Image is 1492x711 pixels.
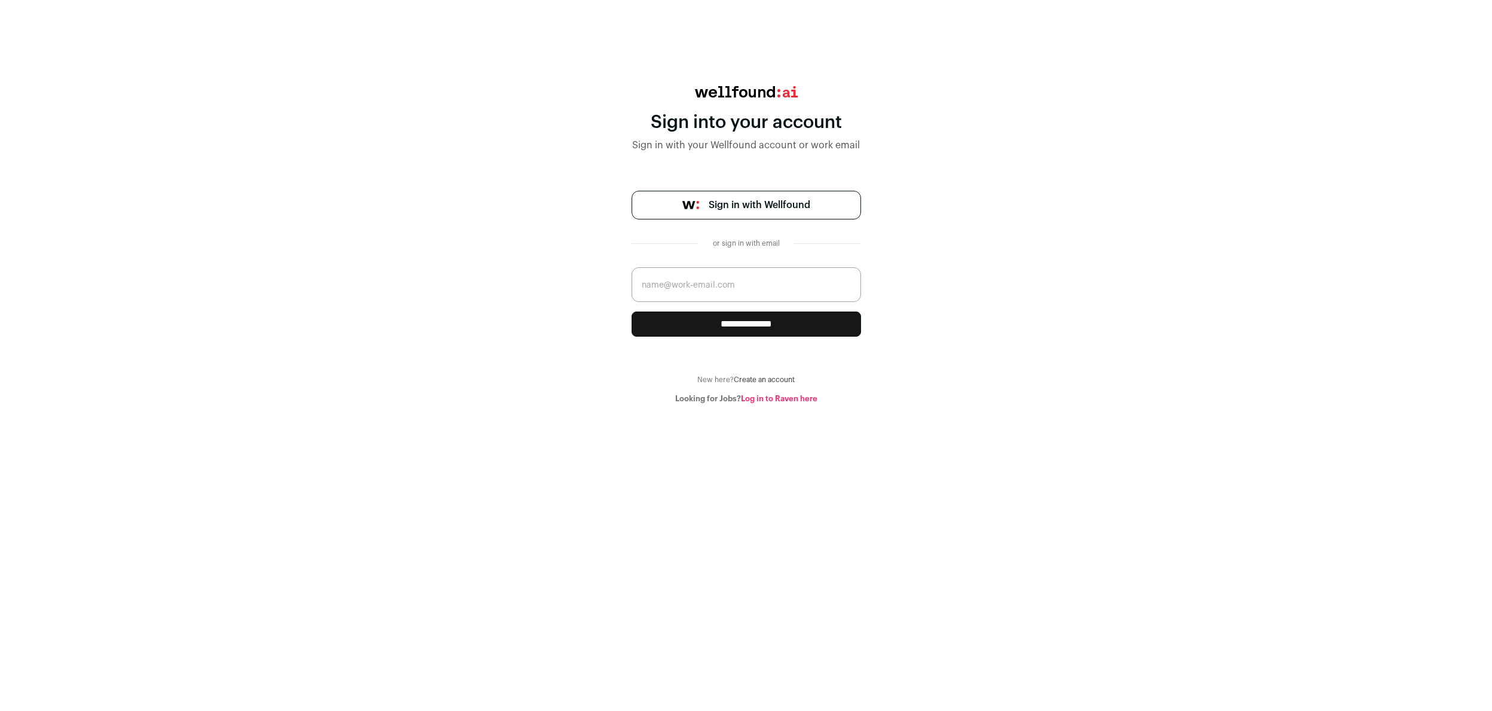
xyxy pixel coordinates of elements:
[708,239,785,248] div: or sign in with email
[695,86,798,97] img: wellfound:ai
[709,198,810,212] span: Sign in with Wellfound
[632,267,861,302] input: name@work-email.com
[632,191,861,219] a: Sign in with Wellfound
[632,394,861,404] div: Looking for Jobs?
[734,376,795,383] a: Create an account
[741,395,817,402] a: Log in to Raven here
[632,375,861,385] div: New here?
[682,201,699,209] img: wellfound-symbol-flush-black-fb3c872781a75f747ccb3a119075da62bfe97bd399995f84a933054e44a575c4.png
[632,138,861,152] div: Sign in with your Wellfound account or work email
[632,112,861,133] div: Sign into your account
